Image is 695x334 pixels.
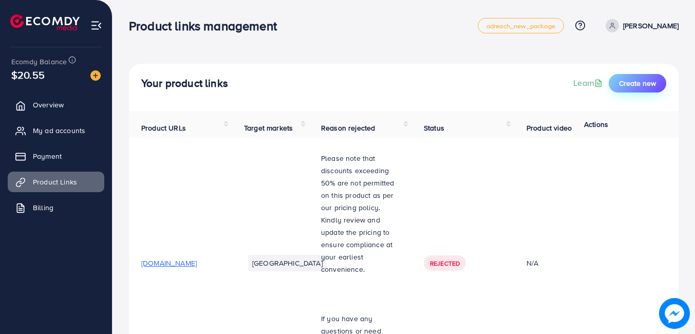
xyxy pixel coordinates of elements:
span: adreach_new_package [486,23,555,29]
span: Create new [619,78,656,88]
span: Reason rejected [321,123,375,133]
span: Product Links [33,177,77,187]
span: Overview [33,100,64,110]
span: My ad accounts [33,125,85,136]
span: Target markets [244,123,293,133]
a: [PERSON_NAME] [602,19,679,32]
a: My ad accounts [8,120,104,141]
span: [DOMAIN_NAME] [141,258,197,268]
h3: Product links management [129,18,285,33]
p: [PERSON_NAME] [623,20,679,32]
a: Product Links [8,172,104,192]
h4: Your product links [141,77,228,90]
img: image [659,298,690,329]
span: $20.55 [11,67,45,82]
img: logo [10,14,80,30]
img: menu [90,20,102,31]
div: N/A [527,258,599,268]
a: Payment [8,146,104,166]
p: Please note that discounts exceeding 50% are not permitted on this product as per our pricing pol... [321,152,399,275]
a: Overview [8,95,104,115]
img: image [90,70,101,81]
span: Ecomdy Balance [11,57,67,67]
a: Learn [573,77,605,89]
button: Create new [609,74,666,92]
li: [GEOGRAPHIC_DATA] [248,255,327,271]
a: Billing [8,197,104,218]
a: adreach_new_package [478,18,564,33]
span: Billing [33,202,53,213]
span: Rejected [430,259,460,268]
span: Product video [527,123,572,133]
span: Actions [584,119,608,129]
span: Payment [33,151,62,161]
span: Product URLs [141,123,186,133]
span: Status [424,123,444,133]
